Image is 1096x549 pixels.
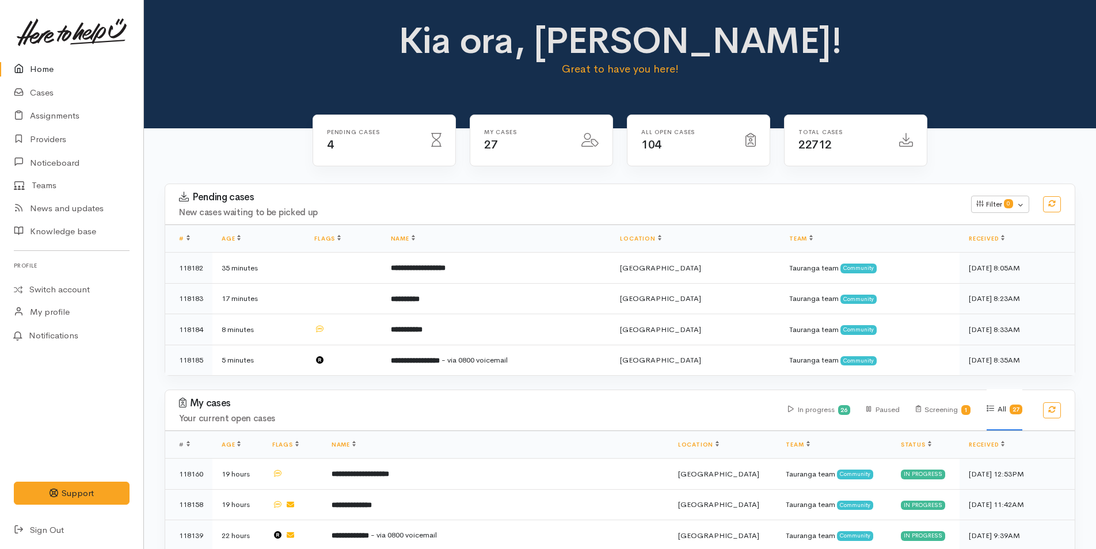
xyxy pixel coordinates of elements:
a: Age [222,441,241,448]
span: 22712 [798,138,832,152]
td: Tauranga team [777,489,891,520]
h6: My cases [484,129,568,135]
span: Community [837,501,873,510]
td: Tauranga team [780,283,960,314]
td: 118184 [165,314,212,345]
h6: Profile [14,258,130,273]
td: [DATE] 11:42AM [960,489,1075,520]
a: Location [620,235,661,242]
td: 19 hours [212,459,263,490]
div: In progress [901,470,945,479]
td: 5 minutes [212,345,305,375]
b: 1 [964,406,968,414]
h1: Kia ora, [PERSON_NAME]! [396,21,844,61]
td: 17 minutes [212,283,305,314]
div: In progress [901,531,945,540]
td: 118158 [165,489,212,520]
td: Tauranga team [780,345,960,375]
td: [DATE] 8:05AM [960,253,1075,284]
p: Great to have you here! [396,61,844,77]
td: Tauranga team [777,459,891,490]
span: [GEOGRAPHIC_DATA] [620,355,701,365]
span: [GEOGRAPHIC_DATA] [678,531,759,540]
div: In progress [788,390,851,430]
td: 118183 [165,283,212,314]
td: Tauranga team [780,253,960,284]
h4: Your current open cases [179,414,774,424]
b: 27 [1013,406,1019,413]
span: 27 [484,138,497,152]
h6: All Open cases [641,129,732,135]
span: 104 [641,138,661,152]
h6: Total cases [798,129,885,135]
a: Team [786,441,809,448]
span: [GEOGRAPHIC_DATA] [678,469,759,479]
a: Name [332,441,356,448]
h3: Pending cases [179,192,957,203]
a: Location [678,441,719,448]
a: Team [789,235,813,242]
span: [GEOGRAPHIC_DATA] [678,500,759,509]
span: Community [837,470,873,479]
span: Community [840,264,877,273]
span: 0 [1004,199,1013,208]
td: Tauranga team [780,314,960,345]
div: Paused [866,390,899,430]
button: Filter0 [971,196,1029,213]
span: [GEOGRAPHIC_DATA] [620,263,701,273]
td: [DATE] 8:35AM [960,345,1075,375]
a: Received [969,235,1004,242]
td: [DATE] 12:53PM [960,459,1075,490]
a: Age [222,235,241,242]
button: Support [14,482,130,505]
div: In progress [901,501,945,510]
td: 35 minutes [212,253,305,284]
td: 118160 [165,459,212,490]
span: [GEOGRAPHIC_DATA] [620,325,701,334]
td: 8 minutes [212,314,305,345]
span: - via 0800 voicemail [371,530,437,540]
td: 19 hours [212,489,263,520]
td: 118185 [165,345,212,375]
td: 118182 [165,253,212,284]
span: Community [837,531,873,540]
a: Flags [314,235,341,242]
span: [GEOGRAPHIC_DATA] [620,293,701,303]
h3: My cases [179,398,774,409]
a: Name [391,235,415,242]
div: Screening [916,390,971,430]
span: Community [840,356,877,365]
td: [DATE] 8:33AM [960,314,1075,345]
a: Flags [272,441,299,448]
a: Status [901,441,931,448]
a: Received [969,441,1004,448]
span: Community [840,295,877,304]
div: All [987,389,1022,430]
span: - via 0800 voicemail [442,355,508,365]
span: Community [840,325,877,334]
h4: New cases waiting to be picked up [179,208,957,218]
a: # [179,235,190,242]
td: [DATE] 8:23AM [960,283,1075,314]
span: 4 [327,138,334,152]
b: 26 [840,406,847,414]
span: # [179,441,190,448]
h6: Pending cases [327,129,417,135]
